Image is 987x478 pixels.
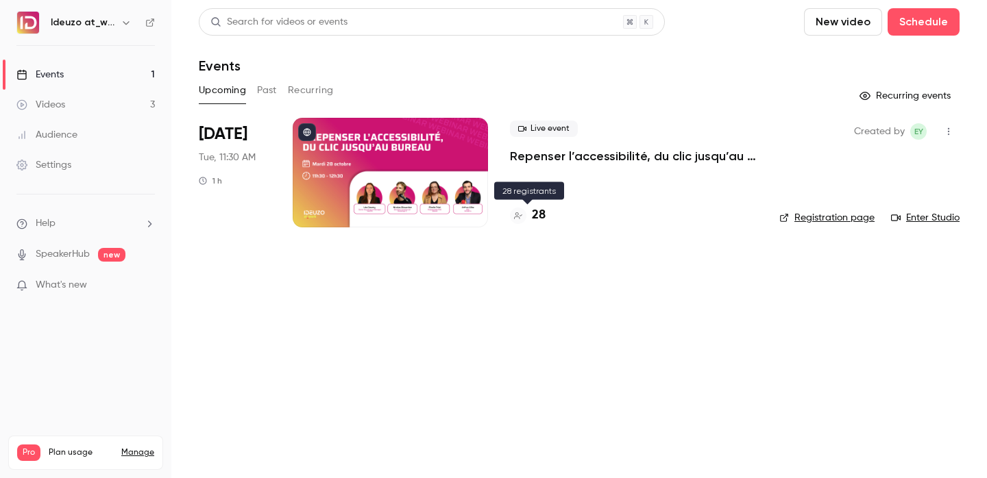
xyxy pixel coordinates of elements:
[16,98,65,112] div: Videos
[257,79,277,101] button: Past
[914,123,923,140] span: EY
[49,447,113,458] span: Plan usage
[36,216,56,231] span: Help
[121,447,154,458] a: Manage
[199,118,271,227] div: Oct 28 Tue, 11:30 AM (Europe/Paris)
[138,279,155,292] iframe: Noticeable Trigger
[17,12,39,34] img: Ideuzo at_work
[16,158,71,172] div: Settings
[36,278,87,292] span: What's new
[199,151,256,164] span: Tue, 11:30 AM
[804,8,882,36] button: New video
[210,15,348,29] div: Search for videos or events
[98,248,125,262] span: new
[36,247,90,262] a: SpeakerHub
[510,121,578,137] span: Live event
[532,206,546,225] h4: 28
[854,123,905,140] span: Created by
[888,8,960,36] button: Schedule
[510,206,546,225] a: 28
[16,128,77,142] div: Audience
[891,211,960,225] a: Enter Studio
[17,444,40,461] span: Pro
[16,216,155,231] li: help-dropdown-opener
[910,123,927,140] span: Eva Yahiaoui
[199,123,247,145] span: [DATE]
[16,68,64,81] div: Events
[199,79,246,101] button: Upcoming
[288,79,334,101] button: Recurring
[853,85,960,107] button: Recurring events
[510,148,757,164] a: Repenser l’accessibilité, du clic jusqu’au bureau
[199,58,241,74] h1: Events
[51,16,115,29] h6: Ideuzo at_work
[779,211,875,225] a: Registration page
[199,175,222,186] div: 1 h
